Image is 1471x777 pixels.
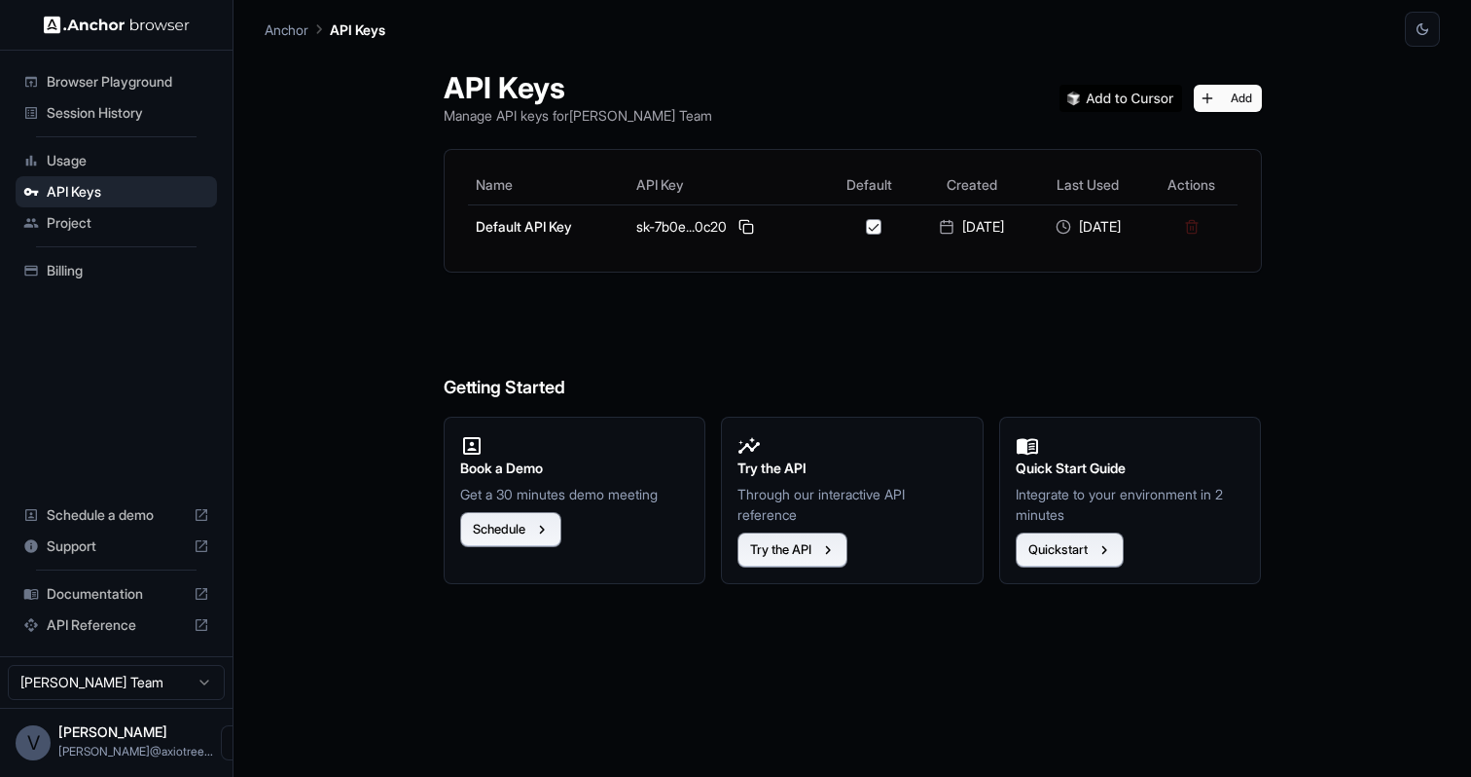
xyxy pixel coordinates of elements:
[737,458,967,479] h2: Try the API
[826,166,915,204] th: Default
[16,207,217,239] div: Project
[44,16,190,34] img: Anchor Logo
[460,512,561,547] button: Schedule
[265,18,385,40] nav: breadcrumb
[47,536,186,556] span: Support
[16,610,217,641] div: API Reference
[16,97,217,129] div: Session History
[1016,484,1245,525] p: Integrate to your environment in 2 minutes
[460,458,690,479] h2: Book a Demo
[16,176,217,207] div: API Keys
[1016,458,1245,479] h2: Quick Start Guide
[737,533,847,568] button: Try the API
[1038,217,1138,237] div: [DATE]
[47,72,209,92] span: Browser Playground
[914,166,1029,204] th: Created
[468,166,628,204] th: Name
[47,103,209,123] span: Session History
[47,213,209,233] span: Project
[636,215,818,239] div: sk-7b0e...0c20
[1146,166,1238,204] th: Actions
[47,182,209,202] span: API Keys
[735,215,758,239] button: Copy API key
[47,505,186,525] span: Schedule a demo
[16,578,217,610] div: Documentation
[58,723,167,740] span: Vipin Tanna
[265,19,308,40] p: Anchor
[628,166,826,204] th: API Key
[1194,85,1262,112] button: Add
[16,66,217,97] div: Browser Playground
[1016,533,1124,568] button: Quickstart
[47,615,186,635] span: API Reference
[444,105,712,126] p: Manage API keys for [PERSON_NAME] Team
[1059,85,1182,112] img: Add anchorbrowser MCP server to Cursor
[468,204,628,248] td: Default API Key
[47,151,209,170] span: Usage
[16,255,217,286] div: Billing
[444,296,1262,402] h6: Getting Started
[444,70,712,105] h1: API Keys
[16,531,217,562] div: Support
[921,217,1022,237] div: [DATE]
[16,145,217,176] div: Usage
[330,19,385,40] p: API Keys
[58,744,213,758] span: vipin@axiotree.com
[1030,166,1146,204] th: Last Used
[47,584,186,604] span: Documentation
[16,725,51,760] div: V
[221,725,256,760] button: Open menu
[47,261,209,280] span: Billing
[737,484,967,525] p: Through our interactive API reference
[460,484,690,504] p: Get a 30 minutes demo meeting
[16,499,217,531] div: Schedule a demo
